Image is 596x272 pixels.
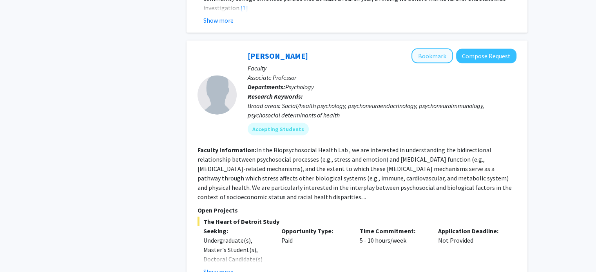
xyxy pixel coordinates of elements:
[248,83,285,91] b: Departments:
[241,4,248,12] a: [1]
[248,123,309,135] mat-chip: Accepting Students
[456,49,516,63] button: Compose Request to Samuele Zilioli
[203,226,270,236] p: Seeking:
[438,226,505,236] p: Application Deadline:
[248,63,516,73] p: Faculty
[248,101,516,120] div: Broad areas: Social/health psychology, psychoneuroendocrinology, psychoneuroimmunology, psychosoc...
[6,237,33,266] iframe: Chat
[203,16,234,25] button: Show more
[197,146,256,154] b: Faculty Information:
[248,92,303,100] b: Research Keywords:
[411,49,453,63] button: Add Samuele Zilioli to Bookmarks
[360,226,426,236] p: Time Commitment:
[197,146,512,201] fg-read-more: In the Biopsychosocial Health Lab , we are interested in understanding the bidirectional relation...
[281,226,348,236] p: Opportunity Type:
[248,51,308,61] a: [PERSON_NAME]
[285,83,314,91] span: Psychology
[197,205,516,215] p: Open Projects
[248,73,516,82] p: Associate Professor
[197,217,516,226] span: The Heart of Detroit Study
